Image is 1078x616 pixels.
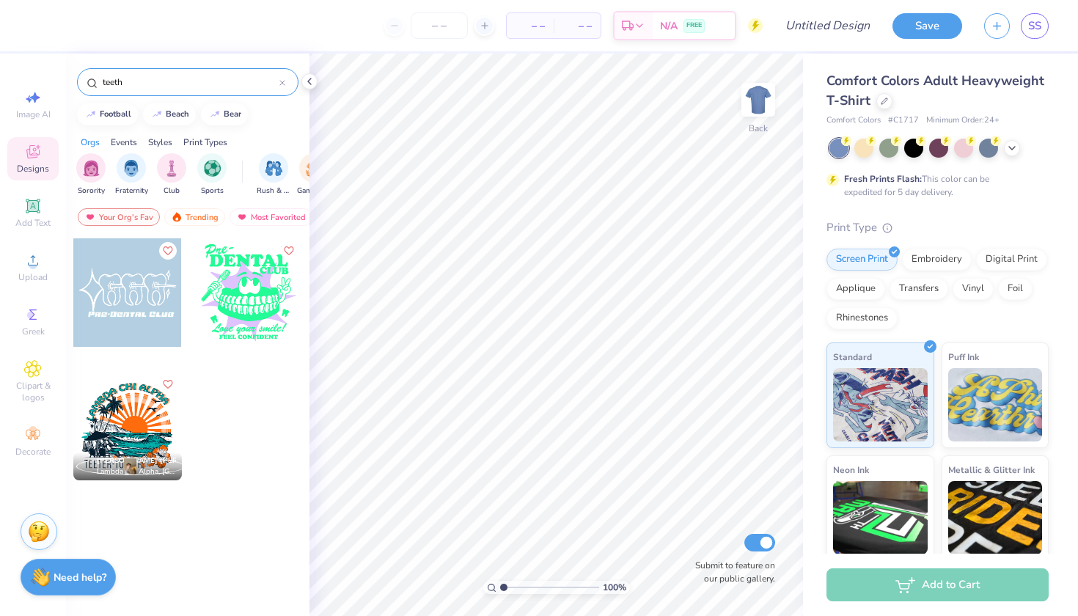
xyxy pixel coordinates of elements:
button: beach [143,103,196,125]
span: Sports [201,186,224,197]
label: Submit to feature on our public gallery. [687,559,775,585]
span: Designs [17,163,49,175]
span: Minimum Order: 24 + [926,114,1000,127]
span: Metallic & Glitter Ink [948,462,1035,477]
img: Rush & Bid Image [265,160,282,177]
strong: Fresh Prints Flash: [844,173,922,185]
span: Neon Ink [833,462,869,477]
div: filter for Sorority [76,153,106,197]
img: Club Image [164,160,180,177]
div: Most Favorited [230,208,312,226]
div: Digital Print [976,249,1047,271]
div: Transfers [890,278,948,300]
button: bear [201,103,248,125]
div: This color can be expedited for 5 day delivery. [844,172,1024,199]
img: most_fav.gif [84,212,96,222]
div: filter for Club [157,153,186,197]
div: Orgs [81,136,100,149]
img: trend_line.gif [151,110,163,119]
input: – – [411,12,468,39]
span: SS [1028,18,1041,34]
img: Back [744,85,773,114]
img: Game Day Image [306,160,323,177]
span: Comfort Colors [826,114,881,127]
div: Back [749,122,768,135]
button: filter button [76,153,106,197]
button: filter button [157,153,186,197]
span: Standard [833,349,872,364]
strong: Need help? [54,571,106,584]
span: 100 % [603,581,626,594]
span: Upload [18,271,48,283]
span: FREE [686,21,702,31]
img: trend_line.gif [209,110,221,119]
a: SS [1021,13,1049,39]
img: Puff Ink [948,368,1043,441]
button: Like [159,375,177,393]
div: filter for Sports [197,153,227,197]
span: N/A [660,18,678,34]
span: Club [164,186,180,197]
div: Events [111,136,137,149]
input: Untitled Design [774,11,881,40]
button: filter button [297,153,331,197]
button: filter button [197,153,227,197]
div: Embroidery [902,249,972,271]
span: Game Day [297,186,331,197]
img: trending.gif [171,212,183,222]
button: Like [159,242,177,260]
img: Fraternity Image [123,160,139,177]
span: Puff Ink [948,349,979,364]
div: Foil [998,278,1033,300]
span: Fraternity [115,186,148,197]
div: Applique [826,278,885,300]
div: bear [224,110,241,118]
span: Lambda Chi Alpha, [GEOGRAPHIC_DATA][US_STATE] [97,466,176,477]
div: Trending [164,208,225,226]
span: – – [516,18,545,34]
span: Add Text [15,217,51,229]
div: Print Type [826,219,1049,236]
img: Metallic & Glitter Ink [948,481,1043,554]
button: filter button [115,153,148,197]
span: # C1717 [888,114,919,127]
img: trend_line.gif [85,110,97,119]
img: Standard [833,368,928,441]
button: Save [892,13,962,39]
span: Rush & Bid [257,186,290,197]
div: Print Types [183,136,227,149]
div: Vinyl [953,278,994,300]
div: filter for Fraternity [115,153,148,197]
span: Decorate [15,446,51,458]
span: Comfort Colors Adult Heavyweight T-Shirt [826,72,1044,109]
div: football [100,110,131,118]
div: filter for Rush & Bid [257,153,290,197]
span: Greek [22,326,45,337]
div: Rhinestones [826,307,898,329]
button: filter button [257,153,290,197]
div: Screen Print [826,249,898,271]
div: Styles [148,136,172,149]
div: Your Org's Fav [78,208,160,226]
span: – – [562,18,592,34]
span: Sorority [78,186,105,197]
div: beach [166,110,189,118]
img: Sports Image [204,160,221,177]
img: Neon Ink [833,481,928,554]
span: Image AI [16,109,51,120]
button: Like [280,242,298,260]
div: filter for Game Day [297,153,331,197]
img: Sorority Image [83,160,100,177]
span: [PERSON_NAME] [PERSON_NAME] [97,455,221,466]
button: football [77,103,138,125]
img: most_fav.gif [236,212,248,222]
input: Try "Alpha" [101,75,279,89]
span: Clipart & logos [7,380,59,403]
